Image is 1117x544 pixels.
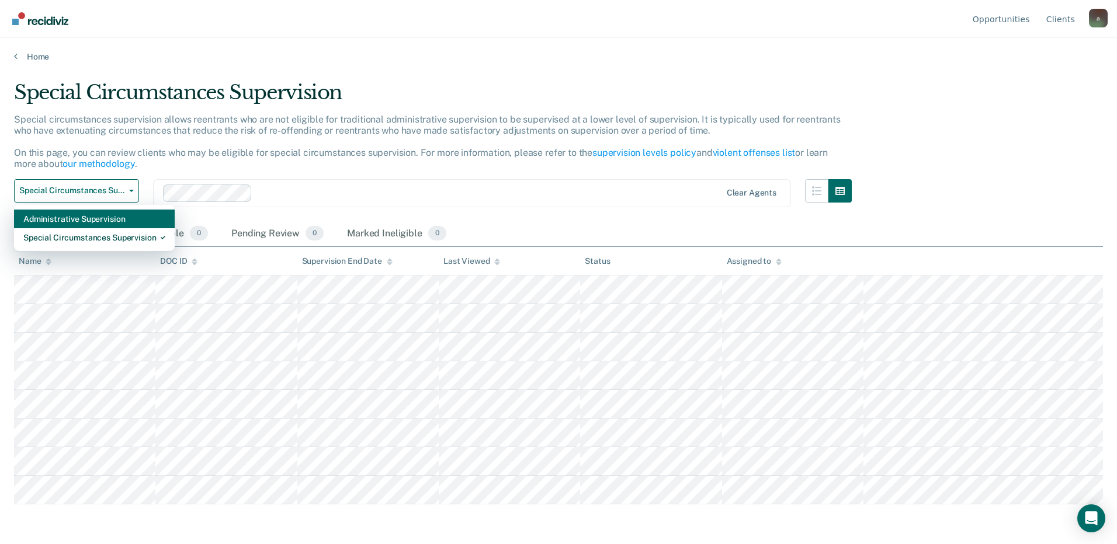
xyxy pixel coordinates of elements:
[14,179,139,203] button: Special Circumstances Supervision
[190,226,208,241] span: 0
[160,256,197,266] div: DOC ID
[345,221,449,247] div: Marked Ineligible0
[19,256,51,266] div: Name
[1077,504,1105,532] div: Open Intercom Messenger
[14,51,1103,62] a: Home
[727,188,776,198] div: Clear agents
[585,256,610,266] div: Status
[14,114,841,170] p: Special circumstances supervision allows reentrants who are not eligible for traditional administ...
[23,210,165,228] div: Administrative Supervision
[63,158,135,169] a: our methodology
[306,226,324,241] span: 0
[12,12,68,25] img: Recidiviz
[428,226,446,241] span: 0
[14,205,175,252] div: Dropdown Menu
[19,186,124,196] span: Special Circumstances Supervision
[1089,9,1108,27] button: Profile dropdown button
[1089,9,1108,27] div: a
[727,256,782,266] div: Assigned to
[592,147,696,158] a: supervision levels policy
[443,256,500,266] div: Last Viewed
[713,147,796,158] a: violent offenses list
[23,228,165,247] div: Special Circumstances Supervision
[302,256,393,266] div: Supervision End Date
[14,81,852,114] div: Special Circumstances Supervision
[229,221,326,247] div: Pending Review0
